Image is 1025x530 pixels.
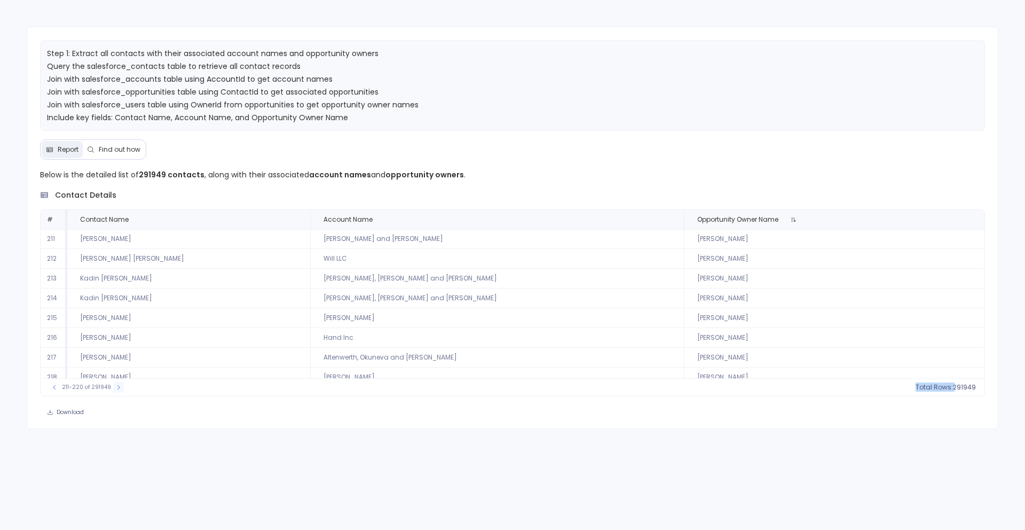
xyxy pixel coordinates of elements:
td: 215 [41,308,67,328]
td: [PERSON_NAME] [684,368,985,387]
strong: opportunity owners [385,169,464,180]
span: Account Name [324,215,373,224]
td: [PERSON_NAME] [310,308,684,328]
td: 216 [41,328,67,348]
td: [PERSON_NAME] [684,249,985,269]
td: [PERSON_NAME] [684,308,985,328]
td: Kadin [PERSON_NAME] [67,289,310,308]
td: [PERSON_NAME] and [PERSON_NAME] [310,229,684,249]
button: Report [42,141,83,158]
strong: account names [309,169,371,180]
td: [PERSON_NAME] [684,269,985,289]
td: 217 [41,348,67,368]
span: Download [57,409,84,416]
td: [PERSON_NAME] [67,308,310,328]
td: Kadin [PERSON_NAME] [67,269,310,289]
span: 291949 [953,383,976,392]
td: [PERSON_NAME] [67,368,310,387]
span: # [47,215,53,224]
span: Opportunity Owner Name [697,215,778,224]
td: 211 [41,229,67,249]
td: [PERSON_NAME] [67,348,310,368]
td: 218 [41,368,67,387]
span: Find out how [99,145,140,154]
td: Hand Inc [310,328,684,348]
td: 214 [41,289,67,308]
td: [PERSON_NAME] [67,229,310,249]
td: [PERSON_NAME] [684,229,985,249]
span: Contact Name [80,215,129,224]
span: 211-220 of 291949 [62,383,111,392]
td: 213 [41,269,67,289]
td: [PERSON_NAME] [310,368,684,387]
td: 212 [41,249,67,269]
span: Total Rows: [916,383,953,392]
button: Download [40,405,91,420]
td: Altenwerth, Okuneva and [PERSON_NAME] [310,348,684,368]
button: Find out how [83,141,145,158]
td: [PERSON_NAME] [PERSON_NAME] [67,249,310,269]
td: [PERSON_NAME] [67,328,310,348]
span: Step 1: Extract all contacts with their associated account names and opportunity owners Query the... [47,48,419,149]
span: contact details [55,190,116,201]
td: [PERSON_NAME], [PERSON_NAME] and [PERSON_NAME] [310,269,684,289]
td: [PERSON_NAME] [684,348,985,368]
td: [PERSON_NAME], [PERSON_NAME] and [PERSON_NAME] [310,289,684,308]
td: [PERSON_NAME] [684,328,985,348]
td: [PERSON_NAME] [684,289,985,308]
td: Will LLC [310,249,684,269]
span: Report [58,145,78,154]
p: Below is the detailed list of , along with their associated and . [40,168,985,181]
strong: 291949 contacts [139,169,204,180]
